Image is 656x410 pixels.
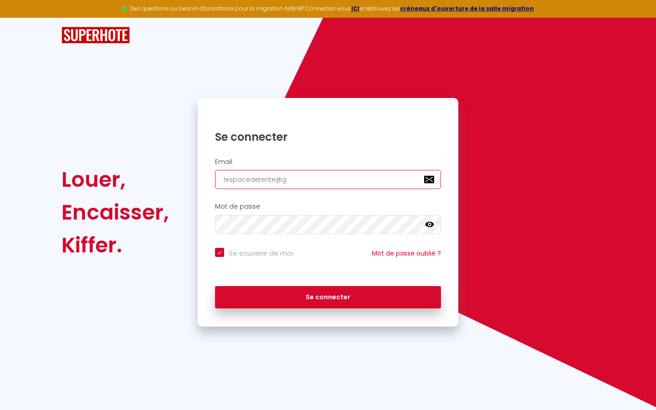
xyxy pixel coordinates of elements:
[215,130,441,144] h1: Se connecter
[61,229,169,261] div: Kiffer.
[215,170,441,189] input: Ton Email
[215,203,441,210] h2: Mot de passe
[7,4,35,31] button: Ouvrir le widget de chat LiveChat
[215,286,441,309] button: Se connecter
[215,158,441,166] h2: Email
[61,163,169,196] div: Louer,
[61,27,130,44] img: SuperHote logo
[372,249,441,258] a: Mot de passe oublié ?
[351,5,359,12] a: ICI
[61,196,169,229] div: Encaisser,
[400,5,534,12] a: créneaux d'ouverture de la salle migration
